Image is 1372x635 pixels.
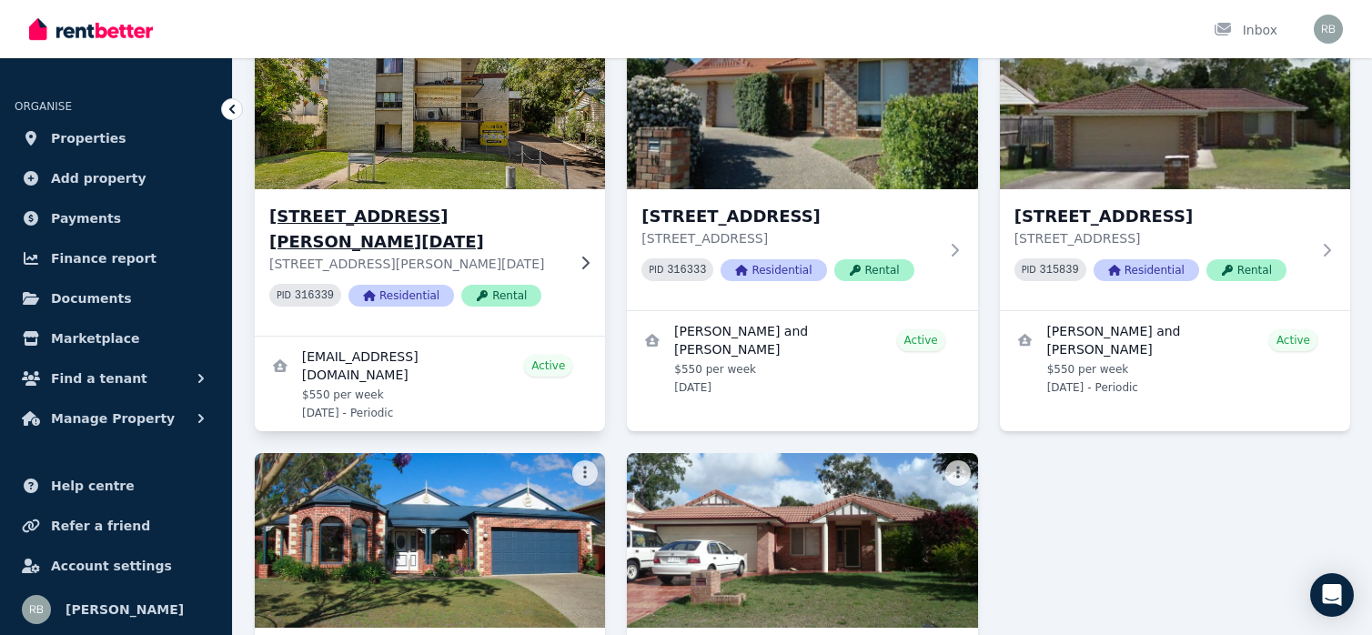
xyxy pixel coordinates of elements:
a: Properties [15,120,217,156]
a: 3/222 Sir Fred Schonell Drive, St Lucia[STREET_ADDRESS][PERSON_NAME][DATE][STREET_ADDRESS][PERSON... [255,15,605,336]
img: Ross Bardon [1314,15,1343,44]
a: 11 Delapine Place, Seventeen Mile Rocks[STREET_ADDRESS][STREET_ADDRESS]PID 315839ResidentialRental [1000,15,1350,310]
span: Finance report [51,247,156,269]
img: 49 Mulgrave Crescent, Forest Lake [627,453,977,628]
h3: [STREET_ADDRESS] [641,204,937,229]
p: [STREET_ADDRESS][PERSON_NAME][DATE] [269,255,565,273]
a: Refer a friend [15,508,217,544]
img: 47 Derwent Place, Riverhills [255,453,605,628]
span: Rental [461,285,541,307]
span: Add property [51,167,146,189]
span: Refer a friend [51,515,150,537]
a: Payments [15,200,217,237]
h3: [STREET_ADDRESS][PERSON_NAME][DATE] [269,204,565,255]
a: Marketplace [15,320,217,357]
a: Account settings [15,548,217,584]
button: Manage Property [15,400,217,437]
p: [STREET_ADDRESS] [641,229,937,247]
span: Residential [721,259,826,281]
a: Help centre [15,468,217,504]
span: Documents [51,287,132,309]
span: [PERSON_NAME] [66,599,184,620]
img: Ross Bardon [22,595,51,624]
span: Marketplace [51,328,139,349]
a: 10 Platypus Close, Riverhills[STREET_ADDRESS][STREET_ADDRESS]PID 316333ResidentialRental [627,15,977,310]
span: Help centre [51,475,135,497]
h3: [STREET_ADDRESS] [1014,204,1310,229]
button: More options [945,460,971,486]
span: Rental [834,259,914,281]
img: 10 Platypus Close, Riverhills [627,15,977,189]
span: Account settings [51,555,172,577]
span: Residential [1094,259,1199,281]
a: View details for Maria and Samuel Humphreys [627,311,977,406]
span: Residential [348,285,454,307]
a: Finance report [15,240,217,277]
span: Manage Property [51,408,175,429]
span: Rental [1206,259,1286,281]
code: 315839 [1040,264,1079,277]
img: RentBetter [29,15,153,43]
a: View details for ran_va@yahoo.es [255,337,605,431]
a: Documents [15,280,217,317]
code: 316339 [295,289,334,302]
small: PID [277,290,291,300]
span: Payments [51,207,121,229]
small: PID [1022,265,1036,275]
span: Find a tenant [51,368,147,389]
code: 316333 [667,264,706,277]
span: Properties [51,127,126,149]
div: Inbox [1214,21,1277,39]
button: More options [572,460,598,486]
button: Find a tenant [15,360,217,397]
a: View details for Kathryn Bolton and Damian Powell [1000,311,1350,406]
small: PID [649,265,663,275]
a: Add property [15,160,217,197]
div: Open Intercom Messenger [1310,573,1354,617]
p: [STREET_ADDRESS] [1014,229,1310,247]
img: 3/222 Sir Fred Schonell Drive, St Lucia [246,10,614,194]
img: 11 Delapine Place, Seventeen Mile Rocks [1000,15,1350,189]
span: ORGANISE [15,100,72,113]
